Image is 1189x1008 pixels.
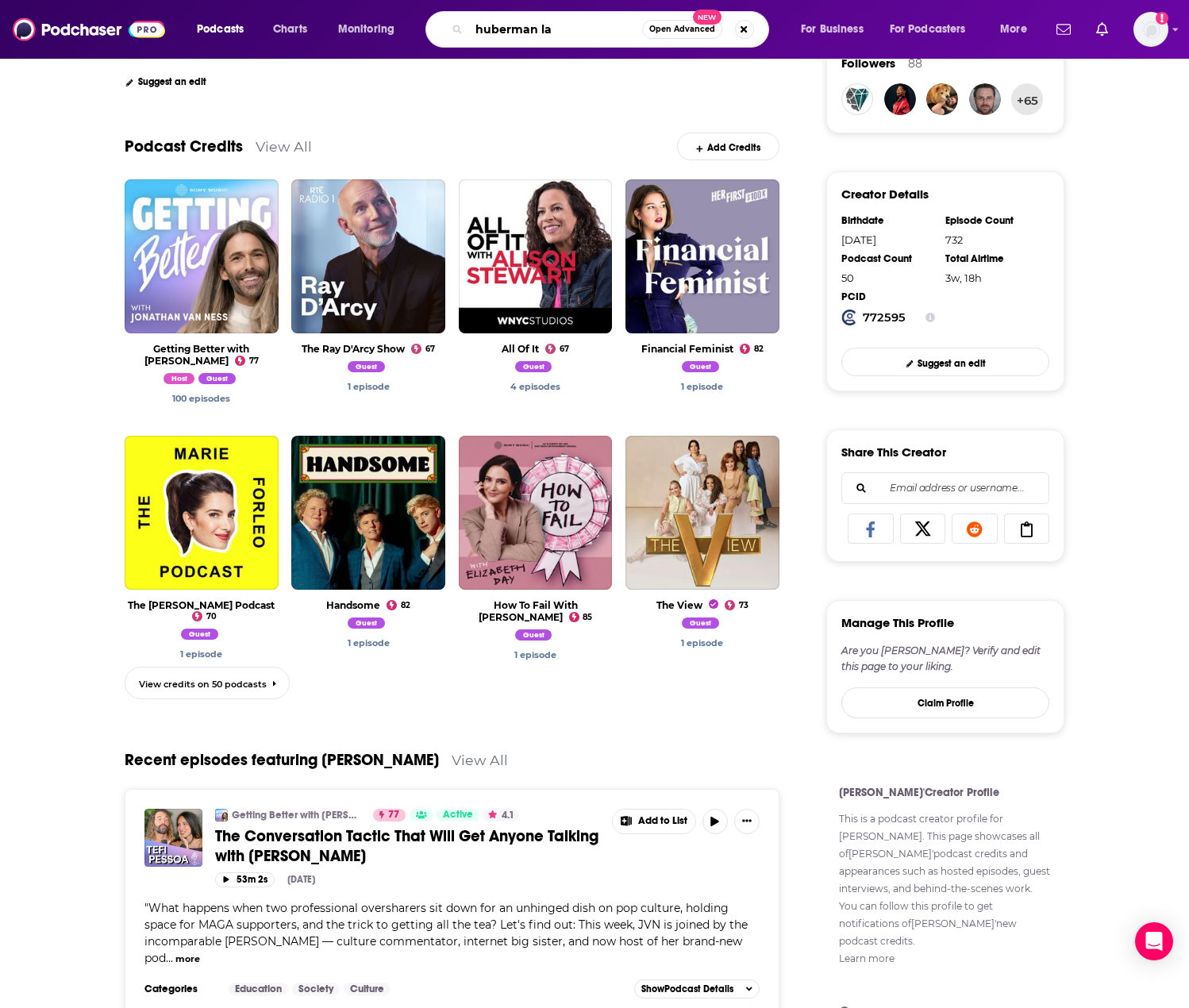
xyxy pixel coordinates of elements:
a: All Of It [502,343,539,355]
button: +65 [1011,83,1043,115]
span: More [1000,18,1027,40]
span: 77 [249,358,259,364]
div: Search followers [841,472,1049,504]
span: Charts [273,18,307,40]
span: Logged in as chonisebass [1133,12,1168,47]
button: open menu [327,17,415,42]
a: Getting Better with Jonathan Van Ness [215,809,228,821]
a: Handsome [326,599,380,611]
a: Financial Feminist [641,343,733,355]
a: Education [229,983,288,995]
a: Jonathan Van Ness [164,375,199,387]
a: View All [452,752,508,768]
a: The Marie Forleo Podcast [128,599,275,611]
button: more [175,952,200,966]
div: Total Airtime [945,252,1039,265]
span: Show Podcast Details [641,983,733,995]
a: Jonathan Van Ness [348,381,390,392]
span: 85 [583,614,592,621]
button: open menu [186,17,264,42]
a: alistair_barton [841,83,873,115]
button: open menu [989,17,1047,42]
a: View All [256,138,312,155]
a: Show notifications dropdown [1050,16,1077,43]
a: The Ray D'Arcy Show [302,343,405,355]
a: 67 [411,344,435,354]
div: 732 [945,233,1039,246]
span: New [693,10,721,25]
input: Email address or username... [855,473,1036,503]
a: Jonathan Van Ness [198,375,240,387]
span: 82 [401,602,410,609]
a: 85 [569,612,593,622]
a: Copy Link [1004,514,1050,544]
span: 70 [206,614,217,620]
a: The Conversation Tactic That Will Get Anyone Talking with [PERSON_NAME] [215,826,601,866]
span: Followers [841,56,895,71]
img: Ger4vertl [969,83,1001,115]
a: Active [437,809,479,821]
div: Podcast Count [841,252,935,265]
span: What happens when two professional oversharers sit down for an unhinged dish on pop culture, hold... [144,901,748,965]
span: Guest [348,617,385,629]
span: For Podcasters [890,18,966,40]
a: Show notifications dropdown [1090,16,1114,43]
span: Host [164,373,195,384]
a: The View [656,599,718,611]
div: Are you [PERSON_NAME]? Verify and edit this page to your liking. [841,643,1049,675]
h3: Categories [144,983,216,995]
span: View credits on 50 podcasts [139,679,267,690]
a: How To Fail With Elizabeth Day [479,599,578,623]
button: Show Info [925,310,935,325]
div: [DATE] [841,233,935,246]
button: Show More Button [734,809,760,834]
a: Getting Better with [PERSON_NAME] [232,809,363,821]
a: Society [292,983,340,995]
span: Guest [682,361,719,372]
a: Jonathan Van Ness [348,637,390,648]
h3: Manage This Profile [841,615,954,630]
span: Monitoring [338,18,394,40]
a: RuggedAngel [884,83,916,115]
a: 82 [387,600,410,610]
input: Search podcasts, credits, & more... [469,17,642,42]
div: Open Intercom Messenger [1135,922,1173,960]
div: Birthdate [841,214,935,227]
img: Podchaser - Follow, Share and Rate Podcasts [13,14,165,44]
span: Active [443,807,473,823]
button: open menu [879,17,989,42]
a: 77 [235,356,259,366]
span: Add to List [638,815,687,827]
span: Guest [515,361,552,372]
div: Search podcasts, credits, & more... [441,11,784,48]
a: Share on Reddit [952,514,998,544]
a: 67 [545,344,569,354]
h3: Share This Creator [841,444,946,460]
a: Jonathan Van Ness [348,620,389,631]
p: This is a podcast creator profile for . This page showcases all of [PERSON_NAME]' podcast credits... [839,810,1052,968]
svg: Add a profile image [1156,12,1168,25]
span: For Business [801,18,864,40]
span: Guest [348,361,385,372]
a: [PERSON_NAME] [839,830,922,842]
a: Culture [344,983,391,995]
a: Show additional information [839,952,895,964]
button: Claim Profile [841,687,1049,718]
a: Jonathan Van Ness [510,381,560,392]
strong: 772595 [863,310,906,325]
a: View credits on 50 podcasts [125,667,290,699]
span: The Conversation Tactic That Will Get Anyone Talking with [PERSON_NAME] [215,826,598,866]
button: open menu [790,17,883,42]
img: User Profile [1133,12,1168,47]
a: Share on X/Twitter [900,514,946,544]
a: Jonathan Van Ness [681,637,723,648]
span: Guest [181,629,218,640]
a: 70 [192,611,217,621]
span: 77 [388,807,399,823]
span: 73 [739,602,748,609]
span: Podcasts [197,18,244,40]
a: Jonathan Van Ness [515,364,556,375]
